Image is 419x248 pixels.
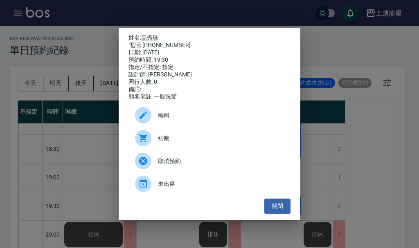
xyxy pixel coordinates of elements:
[158,157,284,165] span: 取消預約
[158,180,284,188] span: 未出席
[128,172,291,195] div: 未出席
[128,49,291,56] div: 日期: [DATE]
[128,78,291,86] div: 同行人數: 0
[158,111,284,120] span: 編輯
[141,34,158,41] a: 高秀珠
[128,93,291,101] div: 顧客備註: 一般洗髮
[128,150,291,172] div: 取消預約
[158,134,284,143] span: 結帳
[128,34,291,42] p: 姓名:
[128,56,291,64] div: 預約時間: 19:30
[128,42,291,49] div: 電話: [PHONE_NUMBER]
[128,64,291,71] div: 指定/不指定: 指定
[128,127,291,150] a: 結帳
[264,199,291,214] button: 關閉
[128,86,291,93] div: 備註:
[128,71,291,78] div: 設計師: [PERSON_NAME]
[128,104,291,127] div: 編輯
